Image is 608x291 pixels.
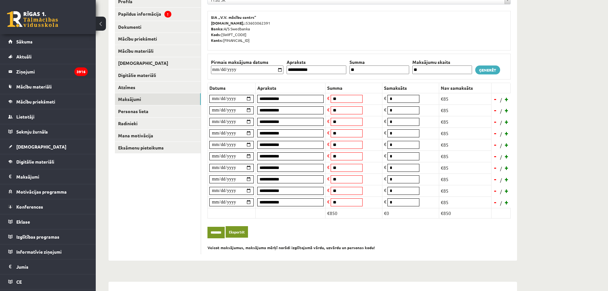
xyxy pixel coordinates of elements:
[384,107,387,112] span: €
[499,131,503,137] span: /
[16,219,30,225] span: Eklase
[475,65,500,74] a: Ģenerēt
[384,95,387,101] span: €
[7,11,58,27] a: Rīgas 1. Tālmācības vidusskola
[8,274,88,289] a: CE
[8,79,88,94] a: Mācību materiāli
[211,38,223,43] b: Konts:
[8,109,88,124] a: Lietotāji
[327,95,330,101] span: €
[16,279,22,285] span: CE
[208,83,256,93] th: Datums
[492,151,499,161] a: -
[8,184,88,199] a: Motivācijas programma
[504,197,510,207] a: +
[209,59,285,65] th: Pirmais maksājuma datums
[8,49,88,64] a: Aktuāli
[8,94,88,109] a: Mācību priekšmeti
[439,173,492,185] td: €85
[384,199,387,204] span: €
[226,226,248,238] a: Eksportēt
[504,105,510,115] a: +
[115,8,201,21] a: Papildus informācija!
[499,188,503,195] span: /
[164,11,171,18] span: !
[384,141,387,147] span: €
[16,39,33,44] span: Sākums
[327,107,330,112] span: €
[384,164,387,170] span: €
[326,83,382,93] th: Summa
[211,20,246,26] b: [DOMAIN_NAME].:
[504,128,510,138] a: +
[8,154,88,169] a: Digitālie materiāli
[115,105,201,117] a: Personas lieta
[384,118,387,124] span: €
[492,94,499,104] a: -
[8,139,88,154] a: [DEMOGRAPHIC_DATA]
[211,32,221,37] b: Kods:
[439,116,492,127] td: €85
[115,81,201,93] a: Atzīmes
[492,186,499,195] a: -
[504,174,510,184] a: +
[499,108,503,114] span: /
[492,197,499,207] a: -
[16,234,59,240] span: Izglītības programas
[256,83,326,93] th: Apraksts
[8,229,88,244] a: Izglītības programas
[439,93,492,104] td: €85
[384,176,387,181] span: €
[439,208,492,218] td: €850
[492,140,499,149] a: -
[439,185,492,196] td: €85
[16,99,55,104] span: Mācību priekšmeti
[115,118,201,129] a: Radinieki
[327,164,330,170] span: €
[8,124,88,139] a: Sekmju žurnāls
[8,259,88,274] a: Jumis
[16,114,34,119] span: Lietotāji
[384,130,387,135] span: €
[439,83,492,93] th: Nav samaksāts
[382,208,439,218] td: €0
[8,169,88,184] a: Maksājumi
[327,141,330,147] span: €
[499,154,503,160] span: /
[8,244,88,259] a: Informatīvie ziņojumi
[504,140,510,149] a: +
[16,204,43,210] span: Konferences
[115,33,201,45] a: Mācību priekšmeti
[8,64,88,79] a: Ziņojumi3916
[348,59,411,65] th: Summa
[504,151,510,161] a: +
[499,96,503,103] span: /
[499,177,503,183] span: /
[211,14,507,43] p: 53603062391 A/S Swedbanka [SWIFT_CODE] [FINANCIAL_ID]
[115,45,201,57] a: Mācību materiāli
[499,119,503,126] span: /
[492,105,499,115] a: -
[504,163,510,172] a: +
[16,84,52,89] span: Mācību materiāli
[504,186,510,195] a: +
[327,153,330,158] span: €
[492,128,499,138] a: -
[16,64,88,79] legend: Ziņojumi
[8,199,88,214] a: Konferences
[211,26,224,31] b: Banka:
[16,169,88,184] legend: Maksājumi
[492,174,499,184] a: -
[499,200,503,206] span: /
[115,21,201,33] a: Dokumenti
[8,34,88,49] a: Sākums
[207,245,375,250] b: Veicot maksājumus, maksājuma mērķī norādi izglītojamā vārdu, uzvārdu un personas kodu!
[327,187,330,193] span: €
[115,69,201,81] a: Digitālie materiāli
[439,104,492,116] td: €85
[499,165,503,172] span: /
[16,249,62,255] span: Informatīvie ziņojumi
[16,54,32,59] span: Aktuāli
[327,199,330,204] span: €
[327,118,330,124] span: €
